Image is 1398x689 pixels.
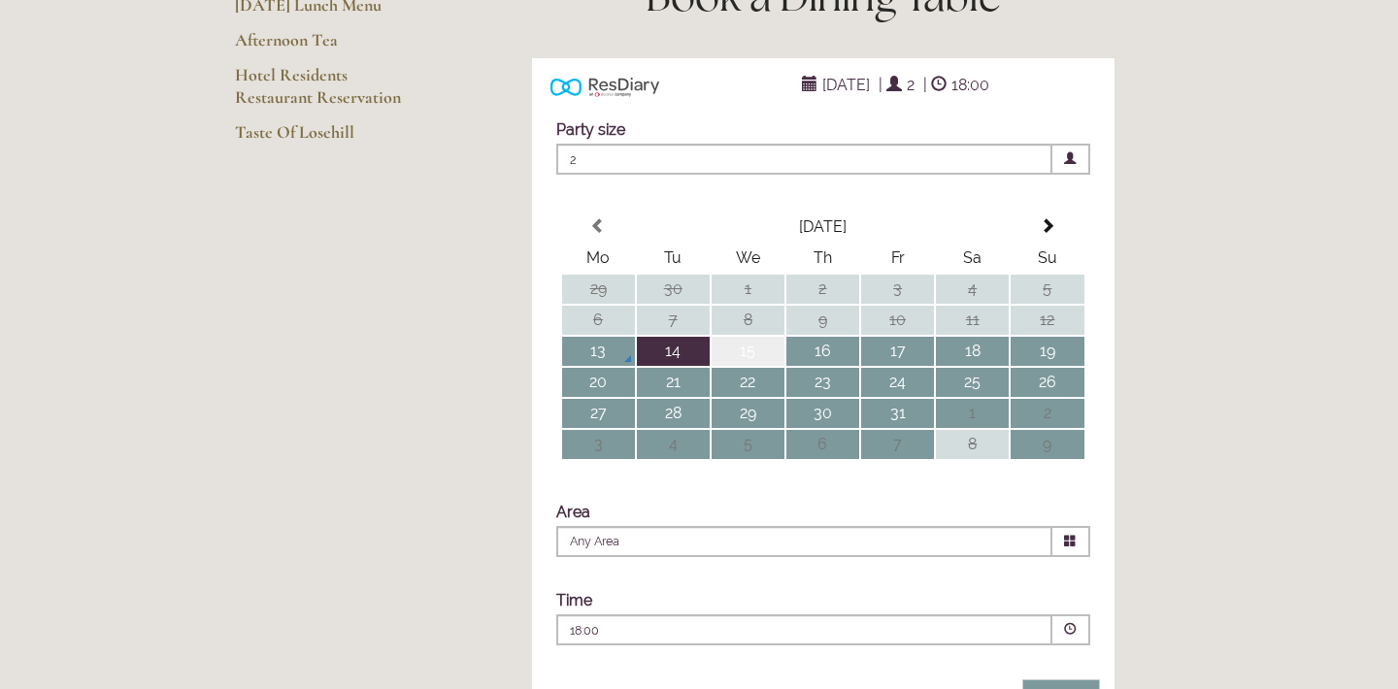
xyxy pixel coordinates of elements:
[712,337,784,366] td: 15
[570,622,921,640] p: 18:00
[786,430,859,459] td: 6
[590,218,606,234] span: Previous Month
[556,120,625,139] label: Party size
[562,399,635,428] td: 27
[861,368,934,397] td: 24
[235,29,420,64] a: Afternoon Tea
[936,430,1009,459] td: 8
[879,76,882,94] span: |
[562,430,635,459] td: 3
[637,337,710,366] td: 14
[562,244,635,273] th: Mo
[637,213,1010,242] th: Select Month
[1011,244,1083,273] th: Su
[637,275,710,304] td: 30
[1011,337,1083,366] td: 19
[562,368,635,397] td: 20
[550,73,659,101] img: Powered by ResDiary
[712,399,784,428] td: 29
[936,337,1009,366] td: 18
[786,399,859,428] td: 30
[712,244,784,273] th: We
[637,244,710,273] th: Tu
[562,275,635,304] td: 29
[1011,399,1083,428] td: 2
[786,306,859,335] td: 9
[861,337,934,366] td: 17
[923,76,927,94] span: |
[556,503,590,521] label: Area
[861,275,934,304] td: 3
[786,337,859,366] td: 16
[1011,275,1083,304] td: 5
[817,71,875,99] span: [DATE]
[902,71,919,99] span: 2
[712,306,784,335] td: 8
[712,275,784,304] td: 1
[562,306,635,335] td: 6
[861,306,934,335] td: 10
[556,591,592,609] label: Time
[936,306,1009,335] td: 11
[786,244,859,273] th: Th
[861,430,934,459] td: 7
[861,399,934,428] td: 31
[936,275,1009,304] td: 4
[712,430,784,459] td: 5
[235,64,420,121] a: Hotel Residents Restaurant Reservation
[562,337,635,366] td: 13
[637,368,710,397] td: 21
[637,430,710,459] td: 4
[712,368,784,397] td: 22
[637,399,710,428] td: 28
[235,121,420,156] a: Taste Of Losehill
[1011,306,1083,335] td: 12
[936,399,1009,428] td: 1
[556,144,1052,175] span: 2
[637,306,710,335] td: 7
[786,275,859,304] td: 2
[936,368,1009,397] td: 25
[786,368,859,397] td: 23
[861,244,934,273] th: Fr
[936,244,1009,273] th: Sa
[1011,368,1083,397] td: 26
[947,71,994,99] span: 18:00
[1040,218,1055,234] span: Next Month
[1011,430,1083,459] td: 9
